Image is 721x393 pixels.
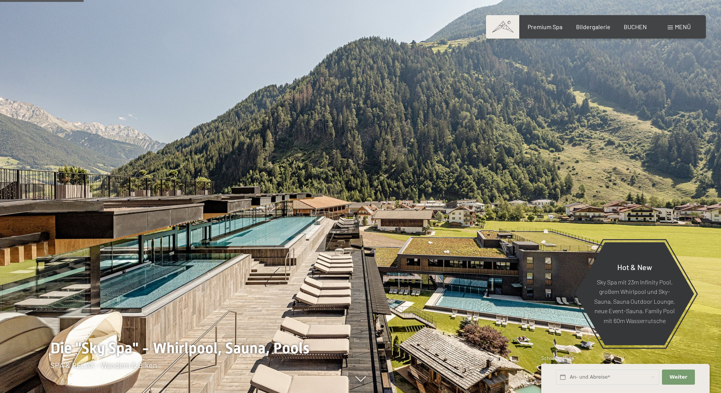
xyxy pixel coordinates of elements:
button: Weiter [662,370,695,385]
p: Sky Spa mit 23m Infinity Pool, großem Whirlpool und Sky-Sauna, Sauna Outdoor Lounge, neue Event-S... [593,277,676,325]
span: Hot & New [617,262,652,271]
span: Weiter [670,374,687,381]
a: BUCHEN [624,23,647,30]
a: Premium Spa [528,23,562,30]
span: Menü [675,23,691,30]
span: Schnellanfrage [541,355,574,361]
a: Hot & New Sky Spa mit 23m Infinity Pool, großem Whirlpool und Sky-Sauna, Sauna Outdoor Lounge, ne... [575,242,695,346]
a: Bildergalerie [576,23,610,30]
